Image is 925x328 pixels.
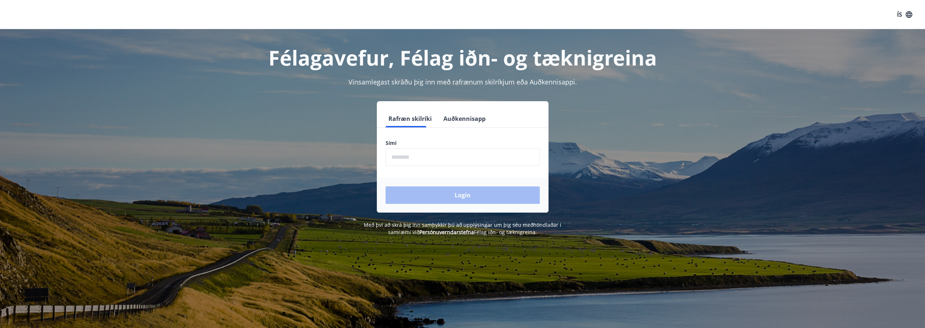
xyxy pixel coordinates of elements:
[348,78,577,86] span: Vinsamlegast skráðu þig inn með rafrænum skilríkjum eða Auðkennisappi.
[386,110,435,127] button: Rafræn skilríki
[419,229,474,236] a: Persónuverndarstefna
[386,139,540,147] label: Sími
[440,110,489,127] button: Auðkennisapp
[364,221,561,236] span: Með því að skrá þig inn samþykkir þú að upplýsingar um þig séu meðhöndlaðar í samræmi við Félag i...
[210,44,716,71] h1: Félagavefur, Félag iðn- og tæknigreina
[893,8,916,21] button: ÍS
